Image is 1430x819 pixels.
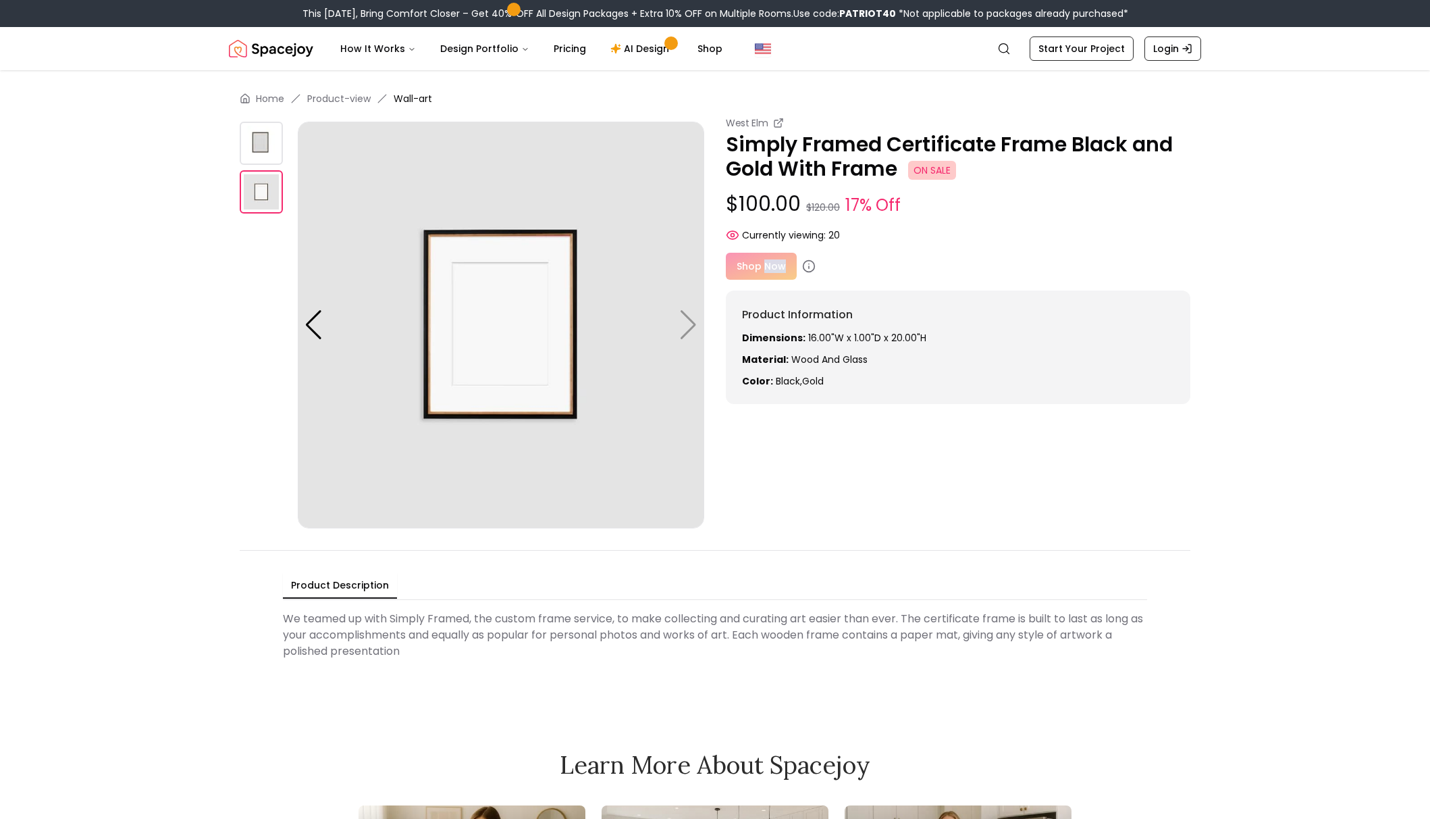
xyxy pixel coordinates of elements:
[283,573,397,599] button: Product Description
[793,7,896,20] span: Use code:
[429,35,540,62] button: Design Portfolio
[802,374,824,388] span: gold
[742,374,773,388] strong: Color:
[229,35,313,62] a: Spacejoy
[240,92,1190,105] nav: breadcrumb
[755,41,771,57] img: United States
[298,122,704,528] img: https://storage.googleapis.com/spacejoy-main/assets/6133327c34c84d001c733423/product_0_n64g9moc01i
[302,7,1128,20] div: This [DATE], Bring Comfort Closer – Get 40% OFF All Design Packages + Extra 10% OFF on Multiple R...
[1030,36,1134,61] a: Start Your Project
[726,116,768,130] small: West Elm
[828,228,840,242] span: 20
[256,92,284,105] a: Home
[742,331,1174,345] p: 16.00"W x 1.00"D x 20.00"H
[307,92,371,105] a: Product-view
[329,35,427,62] button: How It Works
[1144,36,1201,61] a: Login
[742,307,1174,323] h6: Product Information
[329,35,733,62] nav: Main
[600,35,684,62] a: AI Design
[742,228,826,242] span: Currently viewing:
[229,27,1201,70] nav: Global
[283,605,1147,665] div: We teamed up with Simply Framed, the custom frame service, to make collecting and curating art ea...
[776,374,802,388] span: black ,
[543,35,597,62] a: Pricing
[908,161,956,180] span: ON SALE
[726,132,1190,181] p: Simply Framed Certificate Frame Black and Gold With Frame
[742,353,789,366] strong: Material:
[791,353,868,366] span: Wood and Glass
[240,122,283,165] img: https://storage.googleapis.com/spacejoy-main/assets/6133327c34c84d001c733423/product_0_ipm3j094g6c5
[394,92,432,105] span: Wall-art
[726,192,1190,218] p: $100.00
[845,193,901,218] small: 17% Off
[229,35,313,62] img: Spacejoy Logo
[839,7,896,20] b: PATRIOT40
[742,331,805,345] strong: Dimensions:
[896,7,1128,20] span: *Not applicable to packages already purchased*
[806,201,840,214] small: $120.00
[359,751,1071,778] h2: Learn More About Spacejoy
[240,170,283,214] img: https://storage.googleapis.com/spacejoy-main/assets/6133327c34c84d001c733423/product_0_n64g9moc01i
[687,35,733,62] a: Shop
